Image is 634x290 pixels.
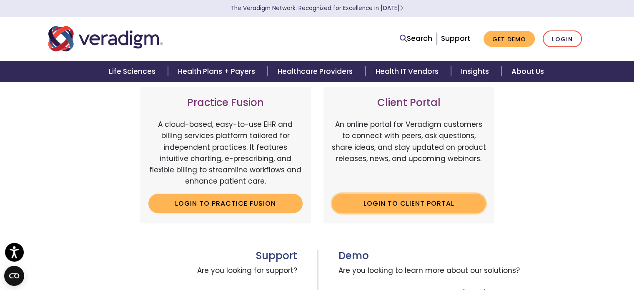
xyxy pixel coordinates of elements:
a: Login to Client Portal [332,194,486,213]
a: Support [441,33,470,43]
img: Veradigm logo [48,25,163,53]
a: Health IT Vendors [366,61,451,82]
a: Login [543,30,582,48]
a: The Veradigm Network: Recognized for Excellence in [DATE]Learn More [231,4,403,12]
h3: Support [48,250,297,262]
span: Learn More [400,4,403,12]
h3: Practice Fusion [148,97,303,109]
a: Login to Practice Fusion [148,194,303,213]
h3: Demo [338,250,586,262]
a: Life Sciences [99,61,168,82]
a: About Us [501,61,554,82]
a: Search [400,33,432,44]
a: Healthcare Providers [268,61,365,82]
a: Get Demo [484,31,535,47]
h3: Client Portal [332,97,486,109]
a: Health Plans + Payers [168,61,268,82]
button: Open CMP widget [4,266,24,286]
p: A cloud-based, easy-to-use EHR and billing services platform tailored for independent practices. ... [148,119,303,187]
p: An online portal for Veradigm customers to connect with peers, ask questions, share ideas, and st... [332,119,486,187]
a: Insights [451,61,501,82]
